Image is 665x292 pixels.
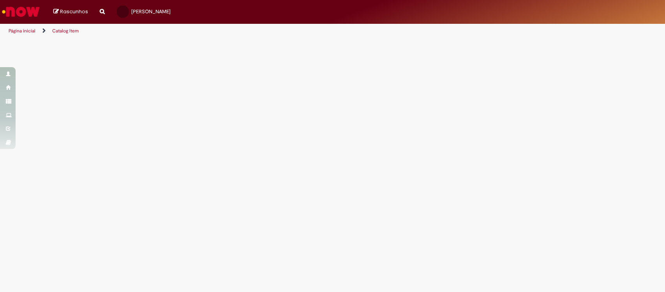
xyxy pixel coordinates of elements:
ul: Trilhas de página [6,24,437,38]
span: [PERSON_NAME] [131,8,171,15]
span: Rascunhos [60,8,88,15]
img: ServiceNow [1,4,41,20]
a: Catalog Item [52,28,79,34]
a: Página inicial [9,28,35,34]
a: Rascunhos [53,8,88,16]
